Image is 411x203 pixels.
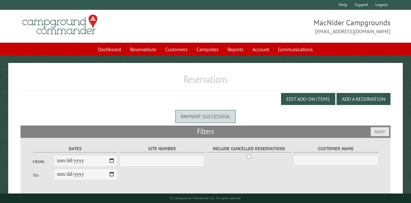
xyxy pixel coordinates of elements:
a: Dashboard [94,43,125,55]
label: From: [33,159,54,165]
div: Payment successful [175,110,236,123]
button: Reset [371,127,389,136]
label: Site Number [120,145,204,152]
span: MacNider Campgrounds [EMAIL_ADDRESS][DOMAIN_NAME] [206,17,390,35]
a: Reports [224,43,247,55]
a: Customers [161,43,191,55]
button: Add a Reservation [337,93,390,105]
label: Include Cancelled Reservations [207,145,291,152]
h2: Filters [21,126,390,138]
small: © Campground Commander LLC. All rights reserved. [170,196,241,200]
h1: Reservations [21,73,390,90]
a: Account [249,43,273,55]
a: Reservations [126,43,160,55]
img: Campground Commander [21,12,99,37]
label: To: [33,172,54,178]
a: Communications [274,43,317,55]
label: Customer Name [293,145,378,152]
label: Dates [33,145,118,152]
a: Campsites [193,43,222,55]
button: Edit Add-on Items [281,93,335,105]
